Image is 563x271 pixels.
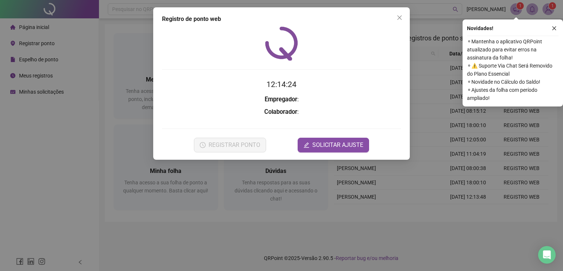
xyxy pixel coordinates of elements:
[467,37,559,62] span: ⚬ Mantenha o aplicativo QRPoint atualizado para evitar erros na assinatura da folha!
[312,141,363,149] span: SOLICITAR AJUSTE
[467,86,559,102] span: ⚬ Ajustes da folha com período ampliado!
[264,108,297,115] strong: Colaborador
[538,246,556,264] div: Open Intercom Messenger
[162,107,401,117] h3: :
[397,15,402,21] span: close
[303,142,309,148] span: edit
[552,26,557,31] span: close
[467,24,493,32] span: Novidades !
[266,80,297,89] time: 12:14:24
[467,62,559,78] span: ⚬ ⚠️ Suporte Via Chat Será Removido do Plano Essencial
[298,138,369,152] button: editSOLICITAR AJUSTE
[265,96,297,103] strong: Empregador
[265,26,298,61] img: QRPoint
[162,95,401,104] h3: :
[467,78,559,86] span: ⚬ Novidade no Cálculo do Saldo!
[162,15,401,24] div: Registro de ponto web
[194,138,266,152] button: REGISTRAR PONTO
[394,12,405,24] button: Close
